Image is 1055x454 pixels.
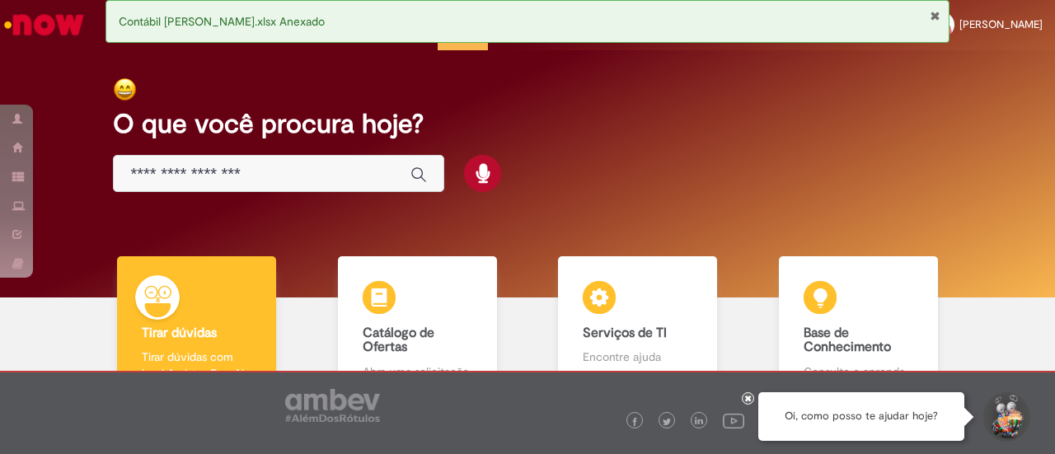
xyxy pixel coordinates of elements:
img: logo_footer_youtube.png [723,410,744,431]
img: logo_footer_facebook.png [631,418,639,426]
img: logo_footer_linkedin.png [695,417,703,427]
button: Fechar Notificação [930,9,940,22]
img: logo_footer_ambev_rotulo_gray.png [285,389,380,422]
b: Tirar dúvidas [142,325,217,341]
img: happy-face.png [113,77,137,101]
b: Serviços de TI [583,325,667,341]
p: Tirar dúvidas com Lupi Assist e Gen Ai [142,349,251,381]
span: [PERSON_NAME] [959,17,1043,31]
span: Contábil [PERSON_NAME].xlsx Anexado [119,14,325,29]
img: logo_footer_twitter.png [663,418,671,426]
a: Base de Conhecimento Consulte e aprenda [748,256,969,399]
div: Oi, como posso te ajudar hoje? [758,392,964,441]
img: ServiceNow [2,8,87,41]
b: Catálogo de Ofertas [363,325,434,356]
p: Encontre ajuda [583,349,692,365]
b: Base de Conhecimento [804,325,891,356]
a: Tirar dúvidas Tirar dúvidas com Lupi Assist e Gen Ai [87,256,307,399]
h2: O que você procura hoje? [113,110,941,138]
p: Consulte e aprenda [804,363,913,380]
a: Serviços de TI Encontre ajuda [527,256,748,399]
button: Iniciar Conversa de Suporte [981,392,1030,442]
a: Catálogo de Ofertas Abra uma solicitação [307,256,528,399]
p: Abra uma solicitação [363,363,472,380]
